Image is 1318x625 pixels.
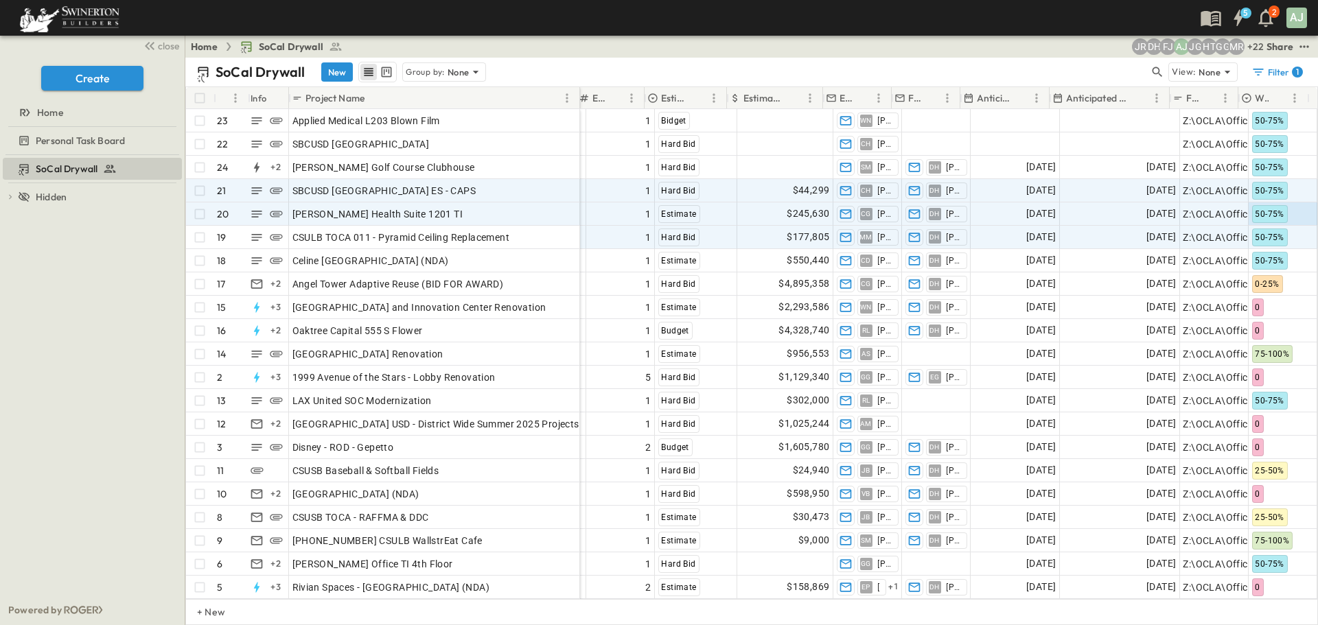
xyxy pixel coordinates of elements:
span: [PERSON_NAME] [877,465,892,476]
span: RL [862,400,870,401]
div: Meghana Raj (meghana.raj@swinerton.com) [1228,38,1245,55]
span: DH [929,167,940,167]
span: [DATE] [1146,159,1176,175]
span: 50-75% [1255,233,1284,242]
span: [PERSON_NAME] [946,372,960,383]
p: Group by: [406,65,445,79]
span: [PERSON_NAME] [877,512,892,523]
span: 0 [1255,489,1260,499]
span: $177,805 [787,229,829,245]
div: SoCal Drywalltest [3,158,182,180]
div: Anthony Jimenez (anthony.jimenez@swinerton.com) [1173,38,1190,55]
button: Sort [924,91,939,106]
span: DH [929,260,940,261]
p: 15 [217,300,226,314]
div: + 2 [268,556,284,572]
a: Personal Task Board [3,131,179,150]
div: Francisco J. Sanchez (frsanchez@swinerton.com) [1159,38,1176,55]
span: [PERSON_NAME] [946,232,960,243]
span: JB [862,517,870,517]
span: [DATE] [1146,346,1176,362]
span: Angel Tower Adaptive Reuse (BID FOR AWARD) [292,277,504,291]
span: DH [929,447,940,447]
span: 1 [645,254,651,268]
span: 1 [645,277,651,291]
span: Estimate [661,209,696,219]
div: + 2 [268,276,284,292]
span: DH [929,237,940,237]
button: Sort [367,91,382,106]
span: 1 [645,417,651,431]
p: 14 [217,347,226,361]
span: [DATE] [1146,299,1176,315]
span: [PERSON_NAME] [877,139,892,150]
span: [GEOGRAPHIC_DATA] and Innovation Center Renovation [292,300,546,314]
button: Menu [559,90,575,106]
span: Hard Bid [661,419,695,429]
span: [DATE] [1026,229,1056,245]
span: Estimate [661,512,696,522]
p: 13 [217,394,226,408]
span: [DATE] [1146,276,1176,292]
span: Hard Bid [661,466,695,475]
span: 0 [1255,419,1260,429]
span: [PERSON_NAME] [877,418,892,429]
span: $1,129,340 [778,369,829,385]
p: Estimate Lead [840,91,853,105]
button: Sort [219,91,234,106]
span: [DATE] [1026,392,1056,408]
button: Sort [1013,91,1028,106]
span: 1 [645,487,651,501]
button: Create [41,66,143,91]
span: 0 [1255,373,1260,382]
span: SM [861,540,872,541]
span: Budget [661,326,689,335]
p: None [448,65,470,79]
button: kanban view [378,64,395,80]
nav: breadcrumbs [191,40,351,54]
span: [DATE] [1146,416,1176,432]
span: 1 [645,184,651,198]
p: 8 [217,510,222,524]
span: [PHONE_NUMBER] CSULB WallstrEat Cafe [292,534,483,547]
span: DH [929,540,940,541]
span: Celine [GEOGRAPHIC_DATA] (NDA) [292,254,449,268]
button: Menu [939,90,956,106]
span: 5 [645,370,651,384]
span: 1 [645,347,651,361]
span: [DATE] [1026,322,1056,338]
span: [GEOGRAPHIC_DATA] (NDA) [292,487,419,501]
span: $4,895,358 [778,276,829,292]
span: [DATE] [1026,556,1056,571]
span: [PERSON_NAME] [946,302,960,313]
p: Win Probability [1255,91,1269,105]
button: row view [360,64,377,80]
p: Estimate Amount [743,91,784,105]
p: 17 [217,277,225,291]
span: [PERSON_NAME] [877,279,892,290]
p: SoCal Drywall [216,62,305,82]
span: 1 [645,534,651,547]
span: [DATE] [1146,206,1176,222]
span: [DATE] [1026,276,1056,292]
p: 18 [217,254,226,268]
p: 21 [217,184,226,198]
span: CH [861,143,871,144]
p: 22 [217,137,228,151]
span: [DATE] [1146,486,1176,502]
button: Filter1 [1246,62,1307,82]
p: 20 [217,207,229,221]
span: [DATE] [1026,206,1056,222]
button: Menu [706,90,722,106]
span: 0-25% [1255,279,1279,289]
span: [PERSON_NAME] [946,209,960,220]
span: 50-75% [1255,163,1284,172]
span: Hard Bid [661,163,695,172]
h6: 5 [1243,8,1248,19]
div: + 2 [268,486,284,502]
span: [PERSON_NAME] Golf Course Clubhouse [292,161,475,174]
span: DH [929,190,940,191]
